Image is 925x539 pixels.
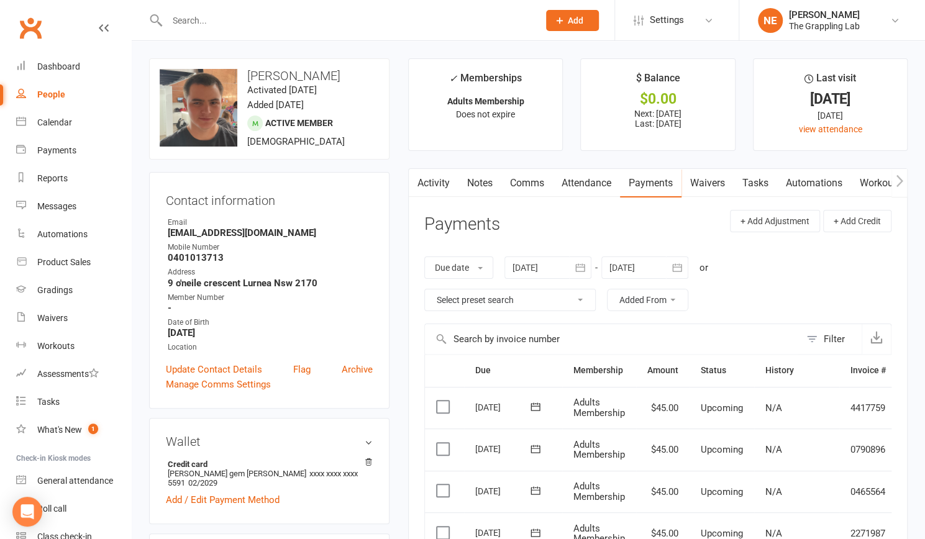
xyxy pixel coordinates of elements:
[701,402,743,414] span: Upcoming
[839,471,897,513] td: 0465564
[37,201,76,211] div: Messages
[475,397,532,417] div: [DATE]
[573,397,625,419] span: Adults Membership
[824,332,845,346] div: Filter
[16,109,131,137] a: Calendar
[16,220,131,248] a: Automations
[754,355,839,386] th: History
[464,355,562,386] th: Due
[37,117,72,127] div: Calendar
[37,61,80,71] div: Dashboard
[166,458,373,489] li: [PERSON_NAME] gem [PERSON_NAME]
[425,324,800,354] input: Search by invoice number
[342,362,373,377] a: Archive
[851,169,910,197] a: Workouts
[16,332,131,360] a: Workouts
[765,93,896,106] div: [DATE]
[636,387,690,429] td: $45.00
[188,478,217,487] span: 02/2029
[166,492,280,507] a: Add / Edit Payment Method
[573,481,625,502] span: Adults Membership
[166,377,271,392] a: Manage Comms Settings
[168,292,373,304] div: Member Number
[37,89,65,99] div: People
[37,257,91,267] div: Product Sales
[765,444,782,455] span: N/A
[592,93,723,106] div: $0.00
[168,266,373,278] div: Address
[765,528,782,539] span: N/A
[620,169,681,197] a: Payments
[247,84,317,96] time: Activated [DATE]
[16,192,131,220] a: Messages
[37,229,88,239] div: Automations
[247,136,345,147] span: [DEMOGRAPHIC_DATA]
[37,313,68,323] div: Waivers
[168,252,373,263] strong: 0401013713
[765,486,782,497] span: N/A
[37,425,82,435] div: What's New
[37,476,113,486] div: General attendance
[650,6,684,34] span: Settings
[424,256,493,279] button: Due date
[166,362,262,377] a: Update Contact Details
[789,20,860,32] div: The Grappling Lab
[265,118,333,128] span: Active member
[16,360,131,388] a: Assessments
[168,342,373,353] div: Location
[16,165,131,192] a: Reports
[16,467,131,495] a: General attendance kiosk mode
[16,276,131,304] a: Gradings
[475,439,532,458] div: [DATE]
[699,260,708,275] div: or
[424,215,500,234] h3: Payments
[789,9,860,20] div: [PERSON_NAME]
[12,497,42,527] div: Open Intercom Messenger
[16,137,131,165] a: Payments
[168,278,373,289] strong: 9 o'neile crescent Lurnea Nsw 2170
[546,10,599,31] button: Add
[160,69,379,83] h3: [PERSON_NAME]
[16,304,131,332] a: Waivers
[163,12,530,29] input: Search...
[475,481,532,500] div: [DATE]
[15,12,46,43] a: Clubworx
[701,528,743,539] span: Upcoming
[16,81,131,109] a: People
[501,169,553,197] a: Comms
[765,109,896,122] div: [DATE]
[573,439,625,461] span: Adults Membership
[16,248,131,276] a: Product Sales
[168,302,373,314] strong: -
[636,355,690,386] th: Amount
[681,169,734,197] a: Waivers
[765,402,782,414] span: N/A
[636,471,690,513] td: $45.00
[168,227,373,238] strong: [EMAIL_ADDRESS][DOMAIN_NAME]
[823,210,891,232] button: + Add Credit
[730,210,820,232] button: + Add Adjustment
[160,69,237,147] img: image1752279018.png
[409,169,458,197] a: Activity
[37,504,66,514] div: Roll call
[37,341,75,351] div: Workouts
[758,8,783,33] div: NE
[456,109,515,119] span: Does not expire
[562,355,636,386] th: Membership
[293,362,311,377] a: Flag
[839,387,897,429] td: 4417759
[37,369,99,379] div: Assessments
[636,428,690,471] td: $45.00
[168,327,373,338] strong: [DATE]
[168,217,373,229] div: Email
[16,388,131,416] a: Tasks
[798,124,862,134] a: view attendance
[168,242,373,253] div: Mobile Number
[701,444,743,455] span: Upcoming
[16,416,131,444] a: What's New1
[458,169,501,197] a: Notes
[166,435,373,448] h3: Wallet
[37,397,60,407] div: Tasks
[839,428,897,471] td: 0790896
[568,16,583,25] span: Add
